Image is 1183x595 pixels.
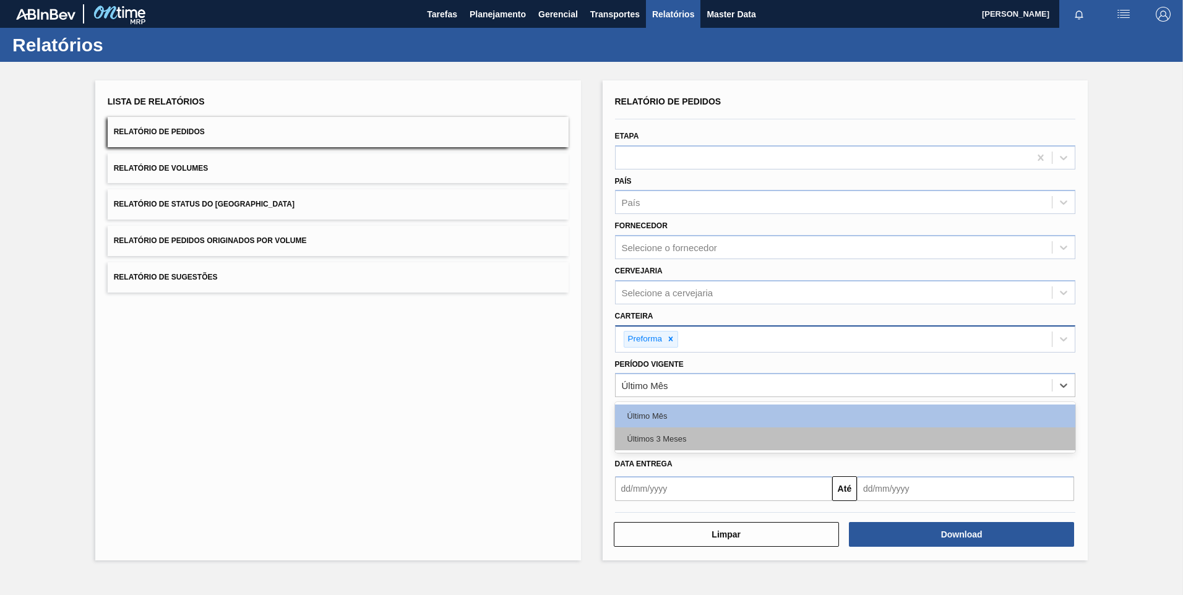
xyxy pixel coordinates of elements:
span: Relatórios [652,7,694,22]
span: Relatório de Status do [GEOGRAPHIC_DATA] [114,200,295,208]
span: Relatório de Pedidos [615,96,721,106]
div: Último Mês [622,380,668,391]
div: País [622,197,640,208]
span: Relatório de Sugestões [114,273,218,281]
div: Últimos 3 Meses [615,427,1076,450]
img: userActions [1116,7,1131,22]
span: Gerencial [538,7,578,22]
label: Período Vigente [615,360,684,369]
span: Data entrega [615,460,673,468]
input: dd/mm/yyyy [857,476,1074,501]
label: País [615,177,632,186]
h1: Relatórios [12,38,232,52]
input: dd/mm/yyyy [615,476,832,501]
button: Notificações [1059,6,1099,23]
img: TNhmsLtSVTkK8tSr43FrP2fwEKptu5GPRR3wAAAABJRU5ErkJggg== [16,9,75,20]
span: Planejamento [470,7,526,22]
span: Transportes [590,7,640,22]
span: Lista de Relatórios [108,96,205,106]
span: Relatório de Volumes [114,164,208,173]
label: Carteira [615,312,653,320]
button: Relatório de Pedidos Originados por Volume [108,226,569,256]
label: Etapa [615,132,639,140]
button: Relatório de Status do [GEOGRAPHIC_DATA] [108,189,569,220]
button: Relatório de Volumes [108,153,569,184]
span: Tarefas [427,7,457,22]
div: Preforma [624,332,665,347]
span: Relatório de Pedidos [114,127,205,136]
span: Master Data [707,7,755,22]
span: Relatório de Pedidos Originados por Volume [114,236,307,245]
div: Selecione a cervejaria [622,287,713,297]
button: Download [849,522,1074,547]
img: Logout [1156,7,1171,22]
label: Fornecedor [615,221,668,230]
div: Último Mês [615,405,1076,427]
button: Relatório de Pedidos [108,117,569,147]
div: Selecione o fornecedor [622,242,717,253]
label: Cervejaria [615,267,663,275]
button: Limpar [614,522,839,547]
button: Até [832,476,857,501]
button: Relatório de Sugestões [108,262,569,293]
